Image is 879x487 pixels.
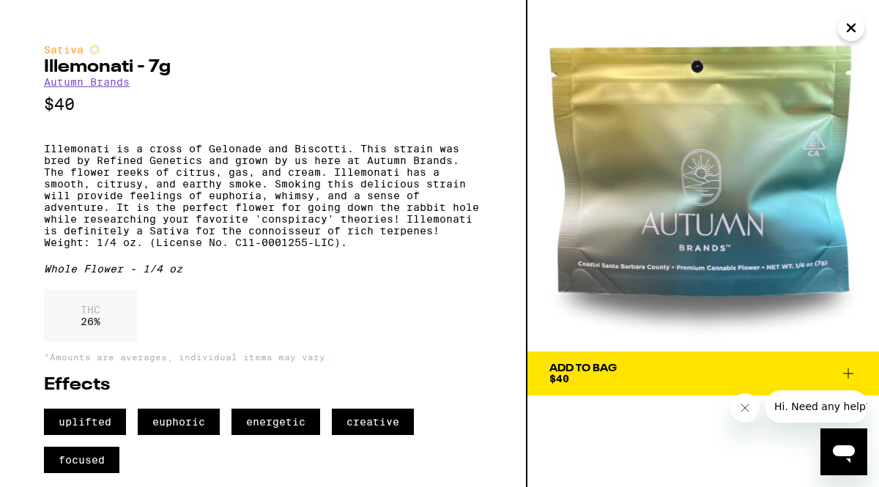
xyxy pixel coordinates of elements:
[44,76,130,88] a: Autumn Brands
[138,409,220,435] span: euphoric
[231,409,320,435] span: energetic
[765,390,867,423] iframe: Message from company
[44,409,126,435] span: uplifted
[44,263,482,275] div: Whole Flower - 1/4 oz
[44,352,482,362] p: *Amounts are averages, individual items may vary.
[89,44,100,56] img: sativaColor.svg
[549,363,617,373] div: Add To Bag
[838,15,864,41] button: Close
[44,95,482,114] p: $40
[820,428,867,475] iframe: Button to launch messaging window
[44,447,119,473] span: focused
[730,393,760,423] iframe: Close message
[44,59,482,76] h2: Illemonati - 7g
[44,143,482,248] p: Illemonati is a cross of Gelonade and Biscotti. This strain was bred by Refined Genetics and grow...
[527,352,879,395] button: Add To Bag$40
[81,304,100,316] p: THC
[44,376,482,394] h2: Effects
[44,44,482,56] div: Sativa
[549,373,569,384] span: $40
[332,409,414,435] span: creative
[44,289,137,342] div: 26 %
[9,10,105,22] span: Hi. Need any help?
